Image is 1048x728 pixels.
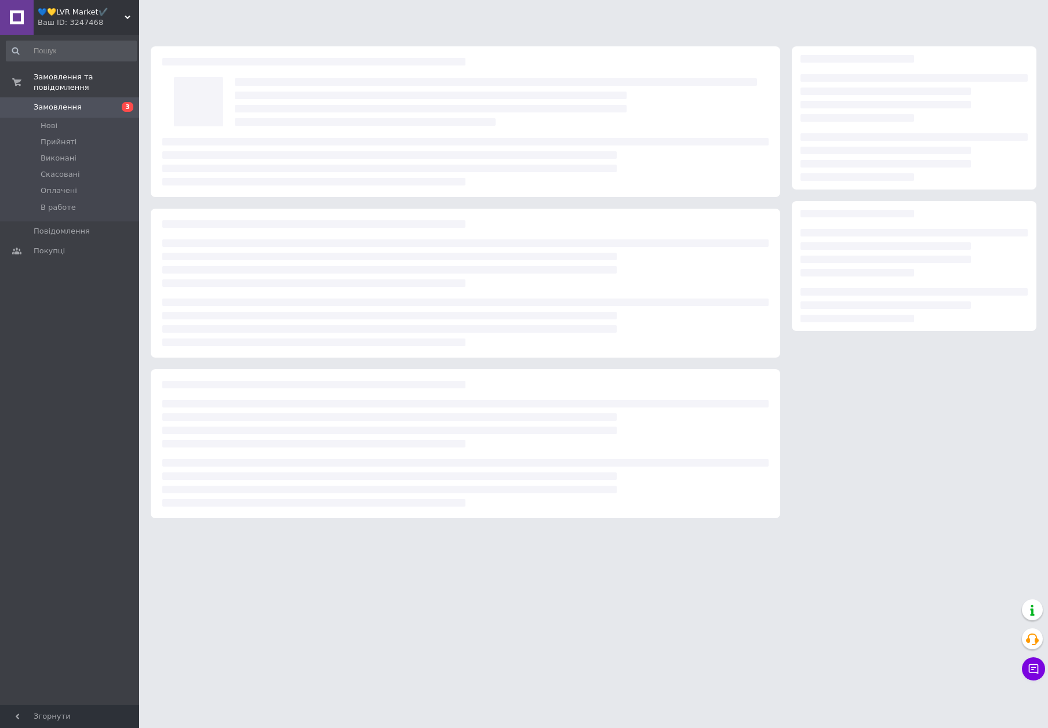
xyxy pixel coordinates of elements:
[41,137,77,147] span: Прийняті
[34,246,65,256] span: Покупці
[34,226,90,236] span: Повідомлення
[34,102,82,112] span: Замовлення
[34,72,139,93] span: Замовлення та повідомлення
[41,121,57,131] span: Нові
[41,202,76,213] span: В работе
[41,153,77,163] span: Виконані
[41,185,77,196] span: Оплачені
[1022,657,1045,680] button: Чат з покупцем
[122,102,133,112] span: 3
[38,17,139,28] div: Ваш ID: 3247468
[6,41,137,61] input: Пошук
[41,169,80,180] span: Скасовані
[38,7,125,17] span: 💙💛LVR Market✔️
